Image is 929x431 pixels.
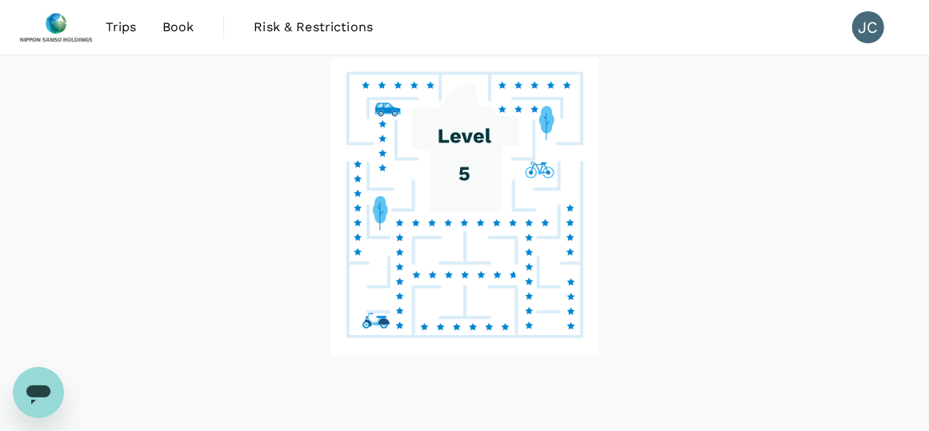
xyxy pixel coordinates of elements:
[19,10,93,45] img: Nippon Sanso Holdings Singapore Pte Ltd
[106,18,137,37] span: Trips
[254,18,373,37] span: Risk & Restrictions
[13,367,64,418] iframe: Button to launch messaging window
[162,18,194,37] span: Book
[852,11,884,43] div: JC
